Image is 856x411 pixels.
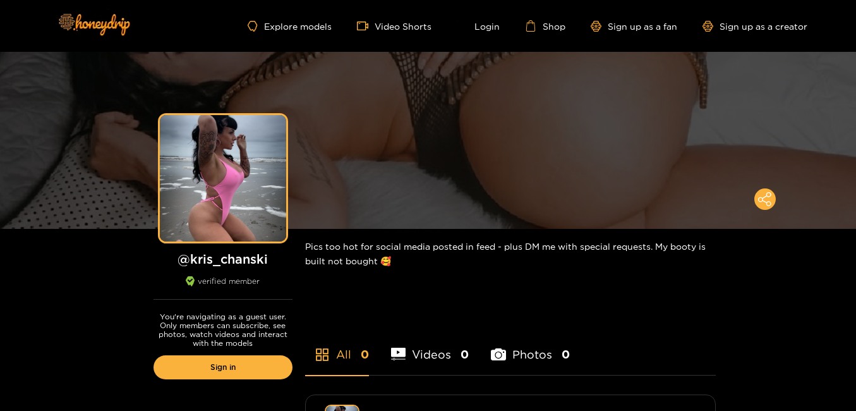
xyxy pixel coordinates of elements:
[562,347,570,362] span: 0
[461,347,469,362] span: 0
[305,318,369,375] li: All
[702,21,807,32] a: Sign up as a creator
[154,276,292,300] div: verified member
[491,318,570,375] li: Photos
[591,21,677,32] a: Sign up as a fan
[154,251,292,267] h1: @ kris_chanski
[357,20,431,32] a: Video Shorts
[315,347,330,362] span: appstore
[457,20,500,32] a: Login
[305,229,716,278] div: Pics too hot for social media posted in feed - plus DM me with special requests. My booty is buil...
[154,312,292,348] p: You're navigating as a guest user. Only members can subscribe, see photos, watch videos and inter...
[361,347,369,362] span: 0
[525,20,565,32] a: Shop
[248,21,331,32] a: Explore models
[357,20,375,32] span: video-camera
[391,318,469,375] li: Videos
[154,355,292,379] a: Sign in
